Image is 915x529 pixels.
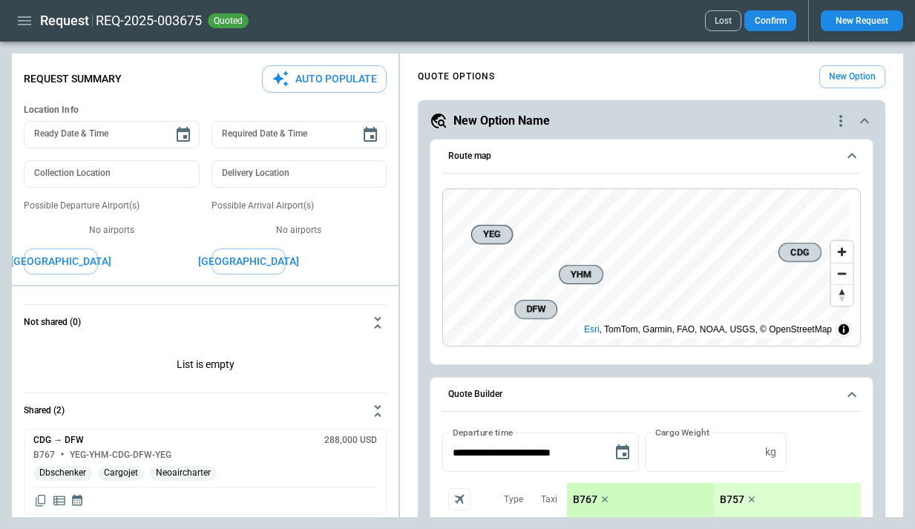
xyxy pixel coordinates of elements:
[832,112,850,130] div: quote-option-actions
[24,318,81,327] h6: Not shared (0)
[355,120,385,150] button: Choose date
[584,324,600,335] a: Esri
[608,438,637,467] button: Choose date, selected date is Sep 3, 2025
[168,120,198,150] button: Choose date
[98,467,144,479] span: Cargojet
[453,113,550,129] h5: New Option Name
[442,139,861,174] button: Route map
[24,305,387,341] button: Not shared (0)
[442,378,861,412] button: Quote Builder
[443,189,849,346] canvas: Map
[448,488,470,510] span: Aircraft selection
[33,467,92,479] span: Dbschenker
[33,493,48,508] span: Copy quote content
[324,436,377,445] h6: 288,000 USD
[831,241,853,263] button: Zoom in
[24,105,387,116] h6: Location Info
[765,446,776,459] p: kg
[52,493,67,508] span: Display detailed quote content
[705,10,741,31] button: Lost
[573,493,597,506] p: B767
[24,249,98,275] button: [GEOGRAPHIC_DATA]
[720,493,744,506] p: B757
[70,450,171,460] h6: YEG-YHM-CDG-DFW-YEG
[24,341,387,392] div: Not shared (0)
[24,224,200,237] p: No airports
[24,73,122,85] p: Request Summary
[453,426,514,438] label: Departure time
[831,284,853,306] button: Reset bearing to north
[831,263,853,284] button: Zoom out
[211,16,246,26] span: quoted
[211,200,387,212] p: Possible Arrival Airport(s)
[33,436,84,445] h6: CDG → DFW
[584,322,832,337] div: , TomTom, Garmin, FAO, NOAA, USGS, © OpenStreetMap
[418,73,495,80] h4: QUOTE OPTIONS
[655,426,709,438] label: Cargo Weight
[565,267,597,282] span: YHM
[96,12,202,30] h2: REQ-2025-003675
[448,151,491,161] h6: Route map
[40,12,89,30] h1: Request
[785,245,815,260] span: CDG
[24,393,387,429] button: Shared (2)
[24,341,387,392] p: List is empty
[835,321,853,338] summary: Toggle attribution
[211,224,387,237] p: No airports
[262,65,387,93] button: Auto Populate
[541,493,557,506] p: Taxi
[478,227,506,242] span: YEG
[821,10,903,31] button: New Request
[521,302,551,317] span: DFW
[24,200,200,212] p: Possible Departure Airport(s)
[430,112,873,130] button: New Option Namequote-option-actions
[33,450,55,460] h6: B767
[211,249,286,275] button: [GEOGRAPHIC_DATA]
[70,493,84,508] span: Display quote schedule
[504,493,523,506] p: Type
[24,406,65,415] h6: Shared (2)
[744,10,796,31] button: Confirm
[448,390,502,399] h6: Quote Builder
[819,65,885,88] button: New Option
[150,467,217,479] span: Neoaircharter
[442,188,861,347] div: Route map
